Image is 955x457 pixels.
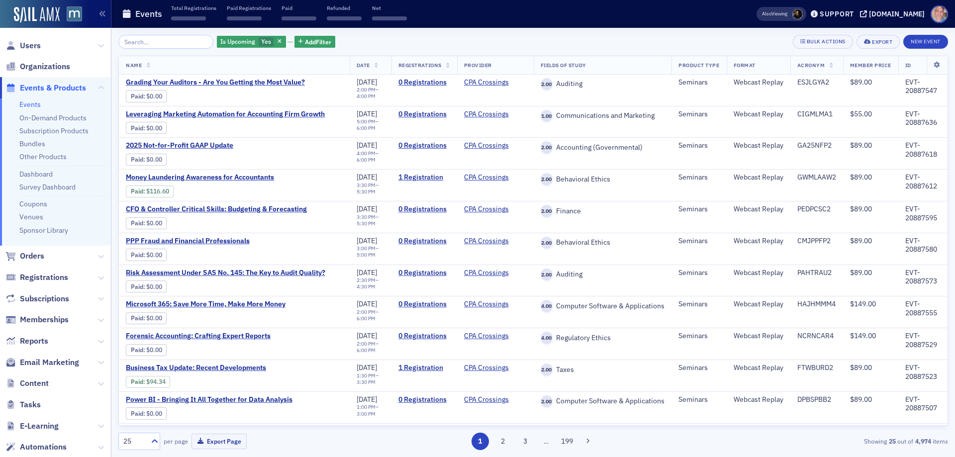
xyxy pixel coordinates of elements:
[126,173,293,182] a: Money Laundering Awareness for Accountants
[762,10,787,17] span: Viewing
[20,61,70,72] span: Organizations
[164,437,188,446] label: per page
[869,9,925,18] div: [DOMAIN_NAME]
[464,300,527,309] span: CPA Crossings
[305,37,331,46] span: Add Filter
[60,6,82,23] a: View Homepage
[553,143,643,152] span: Accounting (Governmental)
[678,78,719,87] div: Seminars
[146,187,169,195] span: $116.60
[372,4,407,11] p: Net
[678,395,719,404] div: Seminars
[464,78,527,87] span: CPA Crossings
[131,314,143,322] a: Paid
[398,141,450,150] a: 0 Registrations
[131,92,143,100] a: Paid
[19,199,47,208] a: Coupons
[126,312,167,324] div: Paid: 0 - $0
[734,110,783,119] div: Webcast Replay
[20,40,41,51] span: Users
[734,332,783,341] div: Webcast Replay
[126,110,325,119] a: Leveraging Marketing Automation for Accounting Firm Growth
[357,277,384,290] div: –
[398,78,450,87] a: 0 Registrations
[850,236,872,245] span: $89.00
[146,92,162,100] span: $0.00
[19,183,76,191] a: Survey Dashboard
[20,378,49,389] span: Content
[905,205,941,222] div: EVT-20887595
[850,395,872,404] span: $89.00
[357,251,376,258] time: 5:00 PM
[553,238,610,247] span: Behavioral Ethics
[678,62,719,69] span: Product Type
[734,237,783,246] div: Webcast Replay
[126,364,293,372] span: Business Tax Update: Recent Developments
[398,364,450,372] a: 1 Registration
[357,78,377,87] span: [DATE]
[797,332,836,341] div: NCRNCAR4
[553,334,611,343] span: Regulatory Ethics
[850,204,872,213] span: $89.00
[126,269,325,277] span: Risk Assessment Under SAS No. 145: The Key to Audit Quality?
[517,433,534,450] button: 3
[398,62,442,69] span: Registrations
[860,10,928,17] button: [DOMAIN_NAME]
[464,237,527,246] span: CPA Crossings
[797,78,836,87] div: ESJLGYA2
[131,346,143,354] a: Paid
[357,341,384,354] div: –
[541,205,553,217] span: 2.00
[5,314,69,325] a: Memberships
[126,300,293,309] a: Microsoft 365: Save More Time, Make More Money
[357,315,376,322] time: 6:00 PM
[131,124,143,132] a: Paid
[126,237,293,246] a: PPP Fraud and Financial Professionals
[126,141,293,150] a: 2025 Not-for-Profit GAAP Update
[20,251,44,262] span: Orders
[131,92,146,100] span: :
[541,269,553,281] span: 2.00
[20,272,68,283] span: Registrations
[734,205,783,214] div: Webcast Replay
[553,270,582,279] span: Auditing
[5,336,48,347] a: Reports
[126,185,174,197] div: Paid: 1 - $11660
[678,332,719,341] div: Seminars
[20,442,67,453] span: Automations
[464,110,509,119] a: CPA Crossings
[905,141,941,159] div: EVT-20887618
[146,346,162,354] span: $0.00
[464,173,527,182] span: CPA Crossings
[553,397,665,406] span: Computer Software & Applications
[762,10,771,17] div: Also
[357,363,377,372] span: [DATE]
[464,205,509,214] a: CPA Crossings
[850,78,872,87] span: $89.00
[19,170,53,179] a: Dashboard
[850,331,876,340] span: $149.00
[464,395,527,404] span: CPA Crossings
[398,300,450,309] a: 0 Registrations
[357,87,384,99] div: –
[5,357,79,368] a: Email Marketing
[5,61,70,72] a: Organizations
[357,118,384,131] div: –
[20,421,59,432] span: E-Learning
[464,364,509,372] a: CPA Crossings
[171,4,216,11] p: Total Registrations
[126,205,307,214] a: CFO & Controller Critical Skills: Budgeting & Forecasting
[357,188,376,195] time: 5:30 PM
[126,332,293,341] a: Forensic Accounting: Crafting Expert Reports
[327,16,362,20] span: ‌
[541,332,553,344] span: 4.00
[903,35,948,49] button: New Event
[357,395,377,404] span: [DATE]
[357,283,376,290] time: 4:30 PM
[19,113,87,122] a: On-Demand Products
[372,16,407,20] span: ‌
